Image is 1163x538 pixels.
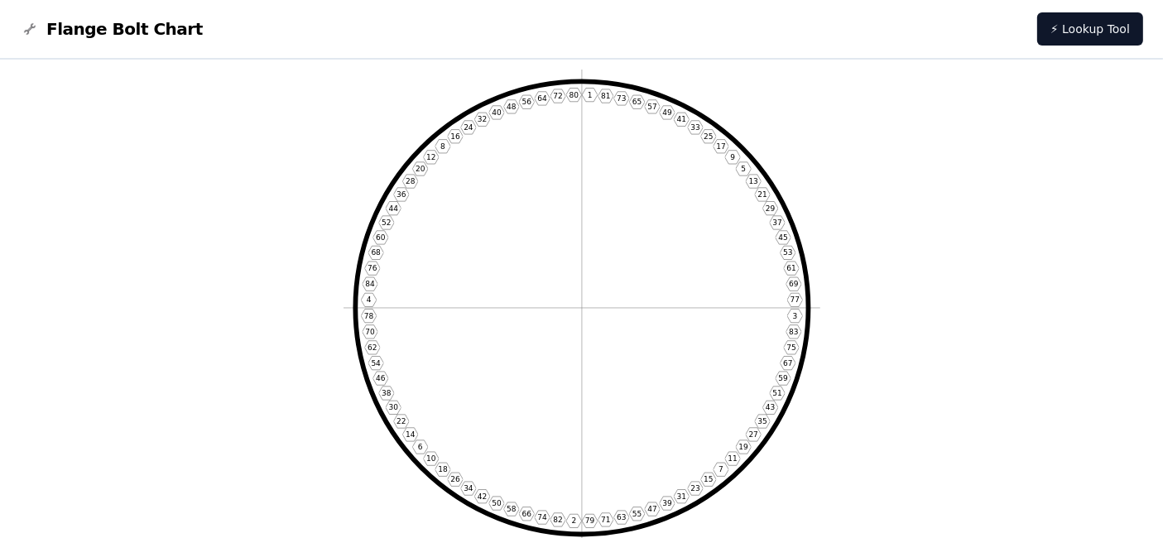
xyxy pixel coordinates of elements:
[438,465,448,473] text: 18
[46,17,203,41] span: Flange Bolt Chart
[507,103,517,111] text: 48
[553,92,563,100] text: 72
[647,103,657,111] text: 57
[388,403,398,411] text: 30
[617,94,627,103] text: 73
[662,499,672,507] text: 39
[450,132,460,141] text: 16
[676,492,686,501] text: 31
[690,484,700,492] text: 23
[440,142,445,151] text: 8
[757,190,767,199] text: 21
[704,475,714,483] text: 15
[601,92,611,100] text: 81
[748,177,758,185] text: 13
[426,454,436,463] text: 10
[617,513,627,521] text: 63
[371,248,381,257] text: 68
[789,280,799,288] text: 69
[363,312,373,320] text: 78
[365,328,375,336] text: 70
[376,374,386,382] text: 46
[730,153,735,161] text: 9
[757,417,767,425] text: 35
[789,328,799,336] text: 83
[450,475,460,483] text: 26
[553,516,563,524] text: 82
[778,233,788,242] text: 45
[676,115,686,123] text: 41
[783,359,793,367] text: 67
[371,359,381,367] text: 54
[790,295,800,304] text: 77
[396,417,406,425] text: 22
[587,91,592,99] text: 1
[783,248,793,257] text: 53
[521,98,531,106] text: 56
[507,505,517,513] text: 58
[417,443,422,451] text: 6
[792,312,797,320] text: 3
[405,177,415,185] text: 28
[632,98,642,106] text: 65
[368,343,377,352] text: 62
[571,516,576,525] text: 2
[366,295,371,304] text: 4
[464,484,473,492] text: 34
[20,19,40,39] img: Flange Bolt Chart Logo
[20,17,203,41] a: Flange Bolt Chart LogoFlange Bolt Chart
[741,165,746,173] text: 5
[537,94,547,103] text: 64
[477,115,487,123] text: 32
[388,204,398,213] text: 44
[601,516,611,524] text: 71
[1037,12,1143,46] a: ⚡ Lookup Tool
[416,165,425,173] text: 20
[738,443,748,451] text: 19
[584,516,594,525] text: 79
[690,123,700,132] text: 33
[772,219,782,227] text: 37
[382,219,392,227] text: 52
[464,123,473,132] text: 24
[492,499,502,507] text: 50
[537,513,547,521] text: 74
[662,108,672,117] text: 49
[569,91,579,99] text: 80
[772,389,782,397] text: 51
[426,153,436,161] text: 12
[748,430,758,439] text: 27
[786,264,796,272] text: 61
[728,454,738,463] text: 11
[778,374,788,382] text: 59
[368,264,377,272] text: 76
[786,343,796,352] text: 75
[405,430,415,439] text: 14
[716,142,726,151] text: 17
[477,492,487,501] text: 42
[765,403,775,411] text: 43
[647,505,657,513] text: 47
[376,233,386,242] text: 60
[382,389,392,397] text: 38
[521,510,531,518] text: 66
[765,204,775,213] text: 29
[396,190,406,199] text: 36
[718,465,723,473] text: 7
[704,132,714,141] text: 25
[492,108,502,117] text: 40
[632,510,642,518] text: 55
[365,280,375,288] text: 84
